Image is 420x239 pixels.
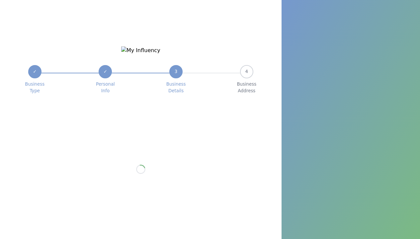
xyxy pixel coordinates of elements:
[237,81,256,94] span: Business Address
[28,65,42,78] div: ✓
[99,65,112,78] div: ✓
[240,65,253,78] div: 4
[169,65,183,78] div: 3
[25,81,44,94] span: Business Type
[166,81,186,94] span: Business Details
[121,46,160,54] img: My Influency
[96,81,115,94] span: Personal Info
